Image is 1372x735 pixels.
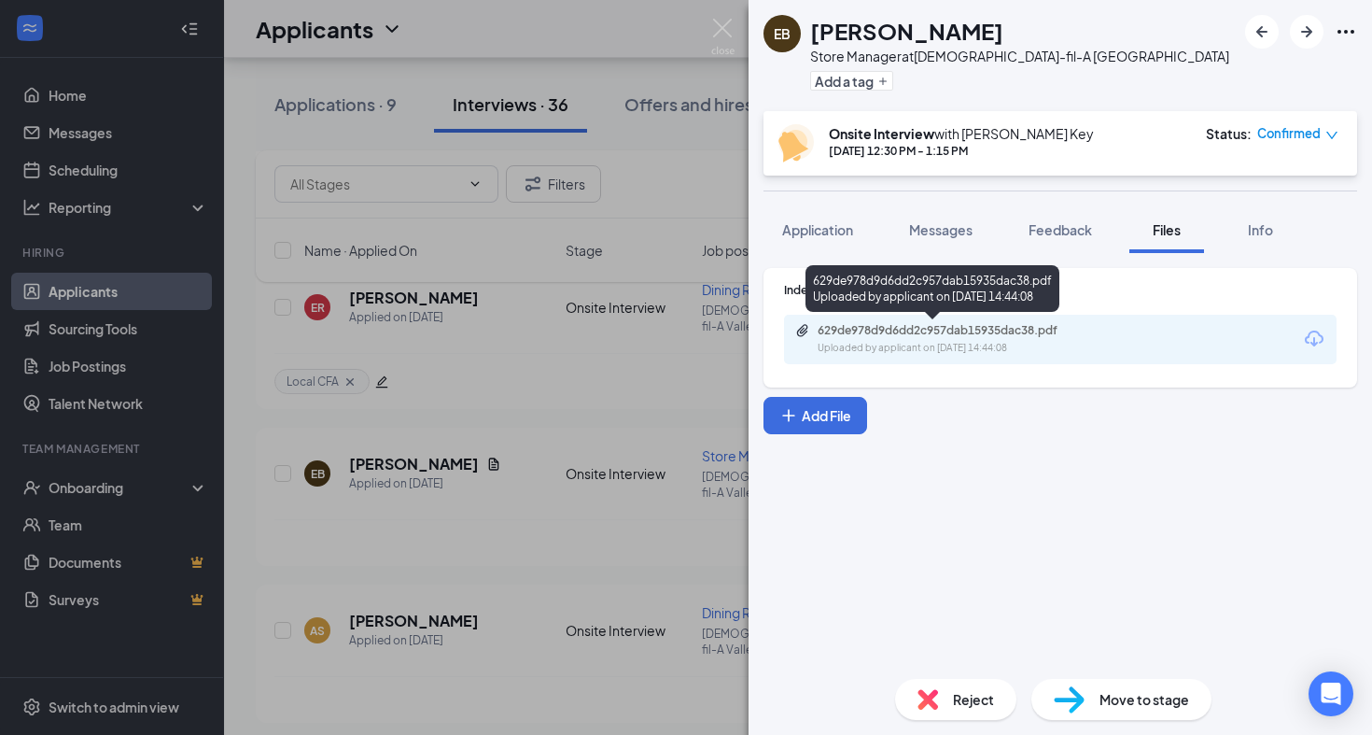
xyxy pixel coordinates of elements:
[805,265,1059,312] div: 629de978d9d6dd2c957dab15935dac38.pdf Uploaded by applicant on [DATE] 14:44:08
[829,143,1094,159] div: [DATE] 12:30 PM - 1:15 PM
[1257,124,1321,143] span: Confirmed
[1099,689,1189,710] span: Move to stage
[1251,21,1273,43] svg: ArrowLeftNew
[829,125,934,142] b: Onsite Interview
[818,323,1079,338] div: 629de978d9d6dd2c957dab15935dac38.pdf
[1335,21,1357,43] svg: Ellipses
[763,397,867,434] button: Add FilePlus
[1290,15,1323,49] button: ArrowRight
[1303,328,1325,350] svg: Download
[810,47,1229,65] div: Store Manager at [DEMOGRAPHIC_DATA]-fil-A [GEOGRAPHIC_DATA]
[1248,221,1273,238] span: Info
[953,689,994,710] span: Reject
[1206,124,1252,143] div: Status :
[1309,671,1353,716] div: Open Intercom Messenger
[774,24,791,43] div: EB
[877,76,889,87] svg: Plus
[1029,221,1092,238] span: Feedback
[779,406,798,425] svg: Plus
[829,124,1094,143] div: with [PERSON_NAME] Key
[909,221,973,238] span: Messages
[1325,129,1338,142] span: down
[782,221,853,238] span: Application
[1245,15,1279,49] button: ArrowLeftNew
[818,341,1098,356] div: Uploaded by applicant on [DATE] 14:44:08
[1153,221,1181,238] span: Files
[795,323,810,338] svg: Paperclip
[784,282,1337,298] div: Indeed Resume
[1295,21,1318,43] svg: ArrowRight
[795,323,1098,356] a: Paperclip629de978d9d6dd2c957dab15935dac38.pdfUploaded by applicant on [DATE] 14:44:08
[810,71,893,91] button: PlusAdd a tag
[810,15,1003,47] h1: [PERSON_NAME]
